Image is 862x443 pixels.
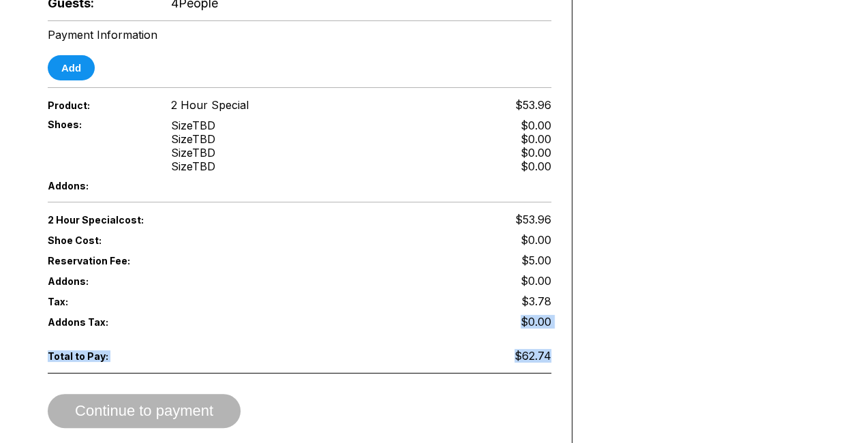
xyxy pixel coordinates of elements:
[171,132,215,146] div: Size TBD
[171,159,215,173] div: Size TBD
[48,28,551,42] div: Payment Information
[48,119,149,130] span: Shoes:
[48,296,149,307] span: Tax:
[48,55,95,80] button: Add
[171,146,215,159] div: Size TBD
[514,349,551,363] span: $62.74
[521,294,551,308] span: $3.78
[48,316,149,328] span: Addons Tax:
[171,98,249,112] span: 2 Hour Special
[171,119,215,132] div: Size TBD
[515,98,551,112] span: $53.96
[521,132,551,146] div: $0.00
[521,146,551,159] div: $0.00
[521,159,551,173] div: $0.00
[521,119,551,132] div: $0.00
[48,100,149,111] span: Product:
[48,350,149,362] span: Total to Pay:
[48,180,149,192] span: Addons:
[48,255,300,266] span: Reservation Fee:
[521,274,551,288] span: $0.00
[48,214,300,226] span: 2 Hour Special cost:
[515,213,551,226] span: $53.96
[48,275,149,287] span: Addons:
[521,233,551,247] span: $0.00
[48,234,149,246] span: Shoe Cost:
[521,254,551,267] span: $5.00
[521,315,551,329] span: $0.00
